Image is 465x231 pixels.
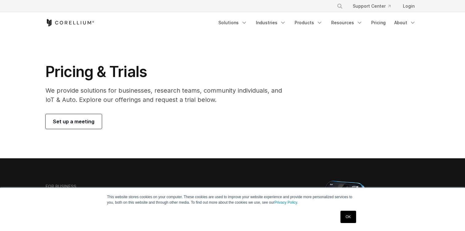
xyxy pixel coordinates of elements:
p: We provide solutions for businesses, research teams, community individuals, and IoT & Auto. Explo... [46,86,291,104]
a: Privacy Policy. [274,200,298,205]
button: Search [334,1,345,12]
a: Support Center [348,1,395,12]
p: This website stores cookies on your computer. These cookies are used to improve your website expe... [107,194,358,205]
a: Corellium Home [46,19,94,26]
a: OK [340,211,356,223]
h1: Pricing & Trials [46,63,291,81]
a: Login [398,1,419,12]
div: Navigation Menu [215,17,419,28]
div: Navigation Menu [329,1,419,12]
a: Industries [252,17,290,28]
span: Set up a meeting [53,118,94,125]
a: About [391,17,419,28]
a: Set up a meeting [46,114,102,129]
h6: FOR BUSINESS [46,184,76,189]
a: Products [291,17,326,28]
a: Pricing [368,17,389,28]
a: Solutions [215,17,251,28]
a: Resources [328,17,366,28]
